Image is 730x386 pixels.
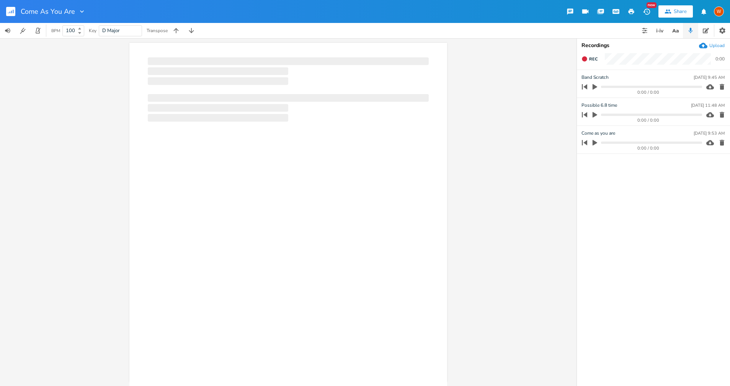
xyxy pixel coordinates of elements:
div: Upload [709,42,725,49]
span: Rec [589,56,598,62]
button: W [714,3,724,20]
button: Rec [578,53,601,65]
div: [DATE] 9:45 AM [694,75,725,80]
button: Upload [699,41,725,50]
div: [DATE] 9:53 AM [694,131,725,135]
div: [DATE] 11:48 AM [691,103,725,107]
span: Possible 6.8 time [581,102,617,109]
div: Transpose [147,28,168,33]
div: Key [89,28,96,33]
button: Share [658,5,693,18]
div: Worship Pastor [714,7,724,16]
div: 0:00 / 0:00 [595,146,702,150]
span: Come as you are [581,130,615,137]
button: New [639,5,654,18]
div: 0:00 [715,57,725,61]
span: Band Scratch [581,74,609,81]
div: Share [674,8,687,15]
span: D Major [102,27,120,34]
div: 0:00 / 0:00 [595,90,702,94]
div: 0:00 / 0:00 [595,118,702,122]
span: Come As You Are [21,8,75,15]
div: BPM [51,29,60,33]
div: Recordings [581,43,725,48]
div: New [647,2,657,8]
